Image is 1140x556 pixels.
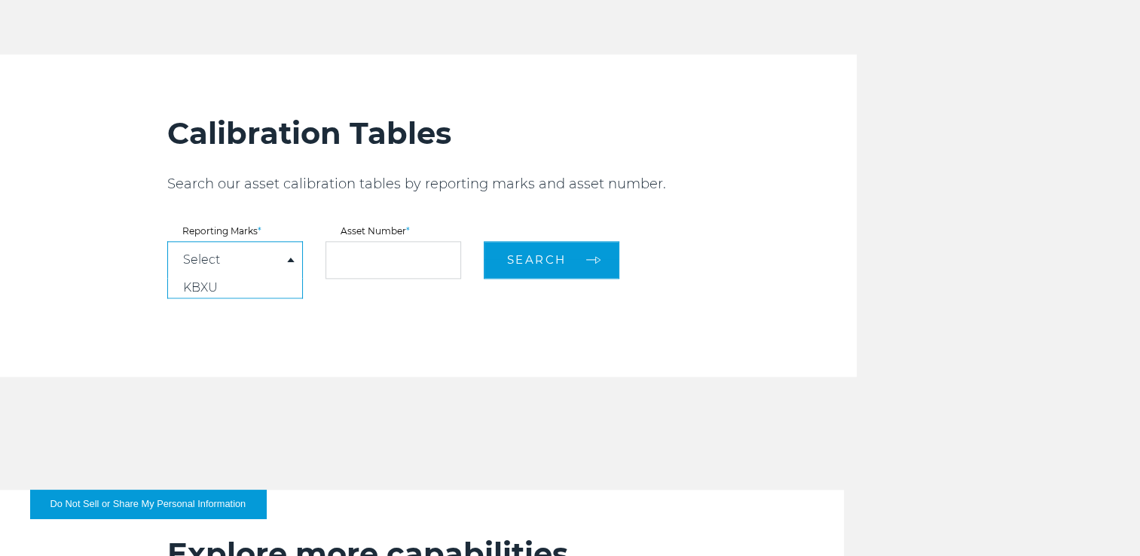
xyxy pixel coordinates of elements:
[183,254,220,266] a: Select
[167,115,857,152] h2: Calibration Tables
[30,490,266,518] button: Do Not Sell or Share My Personal Information
[167,227,303,236] label: Reporting Marks
[325,227,461,236] label: Asset Number
[507,252,567,267] span: Search
[168,278,302,298] a: KBXU
[167,175,857,193] p: Search our asset calibration tables by reporting marks and asset number.
[484,241,619,279] button: Search arrow arrow
[183,280,218,295] span: KBXU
